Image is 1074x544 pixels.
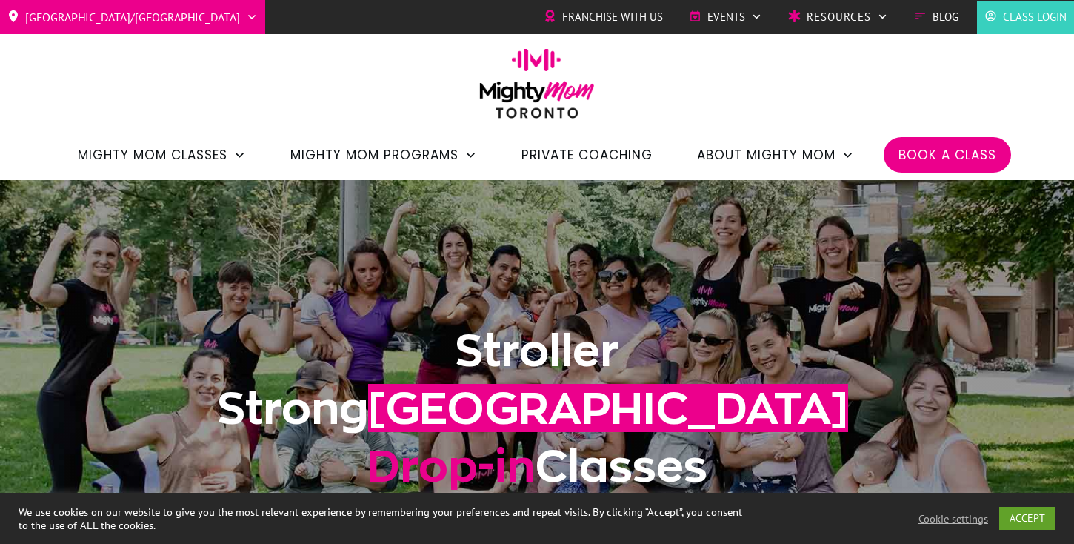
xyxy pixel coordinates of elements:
img: mightymom-logo-toronto [472,48,602,129]
span: Resources [807,6,871,28]
a: [GEOGRAPHIC_DATA]/[GEOGRAPHIC_DATA] [7,5,258,29]
a: About Mighty Mom [697,142,854,167]
div: We use cookies on our website to give you the most relevant experience by remembering your prefer... [19,505,744,532]
a: Events [689,6,762,28]
a: Franchise with Us [544,6,663,28]
a: Mighty Mom Programs [290,142,477,167]
span: [GEOGRAPHIC_DATA] [368,384,848,432]
span: Drop-in [367,442,535,490]
span: Blog [933,6,958,28]
a: Blog [914,6,958,28]
a: ACCEPT [999,507,1055,530]
a: Cookie settings [918,512,988,525]
a: Class Login [984,6,1067,28]
span: [GEOGRAPHIC_DATA]/[GEOGRAPHIC_DATA] [25,5,240,29]
span: Franchise with Us [562,6,663,28]
span: Class Login [1003,6,1067,28]
span: Mighty Mom Programs [290,142,458,167]
a: Mighty Mom Classes [78,142,246,167]
h1: Stroller Strong Classes [138,322,936,513]
a: Book a Class [898,142,996,167]
a: Private Coaching [521,142,653,167]
span: Mighty Mom Classes [78,142,227,167]
span: About Mighty Mom [697,142,835,167]
span: Events [707,6,745,28]
a: Resources [788,6,888,28]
